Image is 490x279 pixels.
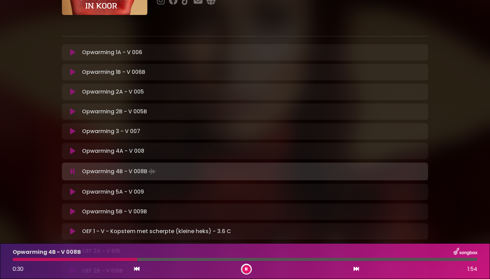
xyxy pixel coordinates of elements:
[82,188,144,196] p: Opwarming 5A - V 009
[82,108,147,116] p: Opwarming 2B - V 005B
[13,248,81,256] p: Opwarming 4B - V 008B
[147,167,157,176] img: waveform4.gif
[82,48,142,56] p: Opwarming 1A - V 006
[82,227,231,235] p: OEF 1 - V - Kopstem met scherpte (kleine heks) - 3.6 C
[13,265,23,273] span: 0:30
[468,265,477,273] span: 1:54
[82,147,144,155] p: Opwarming 4A - V 008
[82,88,144,96] p: Opwarming 2A - V 005
[82,68,145,76] p: Opwarming 1B - V 006B
[82,127,140,135] p: Opwarming 3 - V 007
[82,167,157,176] p: Opwarming 4B - V 008B
[454,248,477,257] img: songbox-logo-white.png
[82,208,147,216] p: Opwarming 5B - V 009B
